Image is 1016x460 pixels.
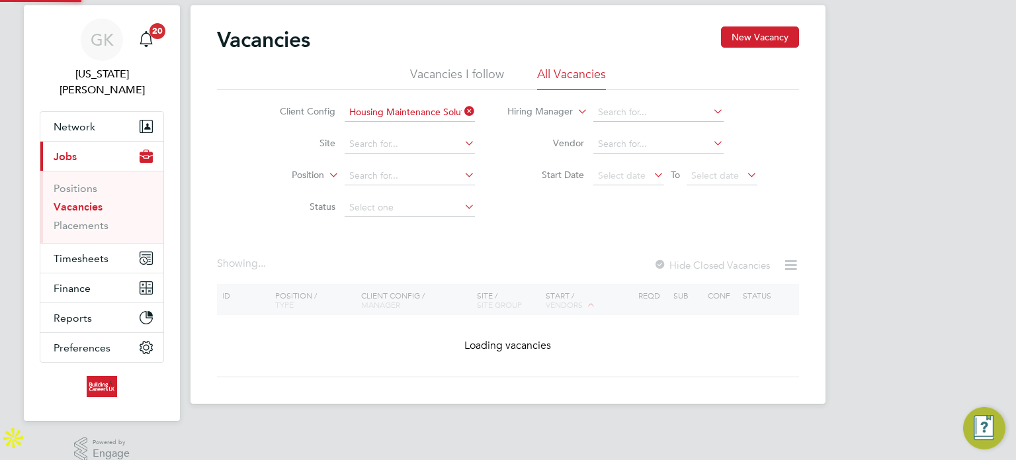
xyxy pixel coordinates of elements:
[593,135,724,154] input: Search for...
[54,342,110,354] span: Preferences
[40,273,163,302] button: Finance
[410,66,504,90] li: Vacancies I follow
[133,19,159,61] a: 20
[537,66,606,90] li: All Vacancies
[721,26,799,48] button: New Vacancy
[593,103,724,122] input: Search for...
[24,5,180,421] nav: Main navigation
[217,26,310,53] h2: Vacancies
[54,312,92,324] span: Reports
[345,199,475,217] input: Select one
[40,112,163,141] button: Network
[149,23,165,39] span: 20
[248,169,324,182] label: Position
[40,142,163,171] button: Jobs
[345,103,475,122] input: Search for...
[54,120,95,133] span: Network
[40,244,163,273] button: Timesheets
[345,135,475,154] input: Search for...
[40,19,164,98] a: GK[US_STATE][PERSON_NAME]
[93,437,130,448] span: Powered by
[508,169,584,181] label: Start Date
[508,137,584,149] label: Vendor
[54,282,91,295] span: Finance
[40,66,164,98] span: Georgia King
[598,169,646,181] span: Select date
[40,333,163,362] button: Preferences
[654,259,770,271] label: Hide Closed Vacancies
[54,252,108,265] span: Timesheets
[54,201,103,213] a: Vacancies
[91,31,114,48] span: GK
[40,171,163,243] div: Jobs
[54,150,77,163] span: Jobs
[667,166,684,183] span: To
[40,376,164,397] a: Go to home page
[963,407,1005,449] button: Engage Resource Center
[259,137,335,149] label: Site
[217,257,269,271] div: Showing
[497,105,573,118] label: Hiring Manager
[345,167,475,185] input: Search for...
[87,376,116,397] img: buildingcareersuk-logo-retina.png
[259,105,335,117] label: Client Config
[258,257,266,270] span: ...
[54,182,97,195] a: Positions
[259,201,335,212] label: Status
[54,219,108,232] a: Placements
[40,303,163,332] button: Reports
[691,169,739,181] span: Select date
[93,448,130,459] span: Engage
